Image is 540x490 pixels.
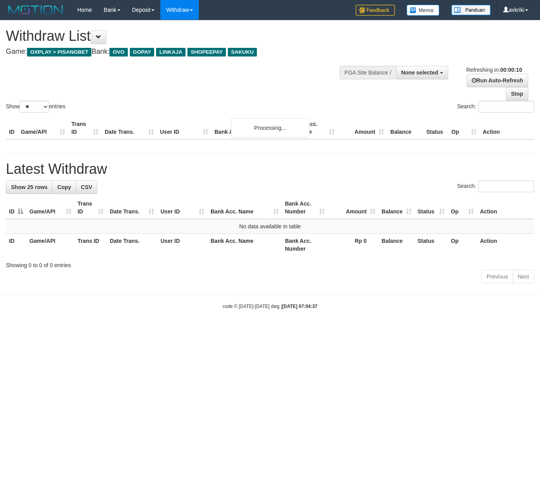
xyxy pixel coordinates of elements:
th: Balance: activate to sort column ascending [378,197,415,219]
th: Date Trans.: activate to sort column ascending [107,197,157,219]
span: OXPLAY > PISANGBET [27,48,91,56]
th: Date Trans. [107,234,157,256]
span: None selected [401,69,438,76]
th: Status [423,117,448,139]
th: Amount [338,117,387,139]
th: Trans ID [75,234,107,256]
th: Amount: activate to sort column ascending [328,197,378,219]
div: Processing... [231,118,309,138]
th: Op [448,234,477,256]
th: Status [415,234,448,256]
th: Bank Acc. Number: activate to sort column ascending [282,197,328,219]
label: Show entries [6,101,65,113]
th: Op [448,117,480,139]
th: Date Trans. [102,117,157,139]
th: Action [477,197,534,219]
th: ID: activate to sort column descending [6,197,26,219]
th: ID [6,117,18,139]
button: None selected [396,66,448,79]
td: No data available in table [6,219,534,234]
select: Showentries [20,101,49,113]
th: Rp 0 [328,234,378,256]
img: Button%20Memo.svg [407,5,440,16]
th: Action [477,234,534,256]
th: Game/API [18,117,68,139]
a: Copy [52,180,76,194]
th: Trans ID: activate to sort column ascending [75,197,107,219]
th: Bank Acc. Number [288,117,338,139]
th: Op: activate to sort column ascending [448,197,477,219]
th: Trans ID [68,117,102,139]
div: Showing 0 to 0 of 0 entries [6,258,534,269]
th: Game/API [26,234,75,256]
span: CSV [81,184,92,190]
th: Bank Acc. Name [207,234,282,256]
th: User ID: activate to sort column ascending [157,197,207,219]
h1: Latest Withdraw [6,161,534,177]
th: Status: activate to sort column ascending [415,197,448,219]
input: Search: [478,180,534,192]
span: SHOPEEPAY [187,48,226,56]
span: Copy [57,184,71,190]
a: Run Auto-Refresh [467,74,528,87]
th: User ID [157,117,211,139]
th: Balance [387,117,423,139]
a: Previous [482,270,513,283]
span: Show 25 rows [11,184,47,190]
th: Bank Acc. Name: activate to sort column ascending [207,197,282,219]
a: Next [513,270,534,283]
span: Refreshing in: [466,67,522,73]
th: ID [6,234,26,256]
strong: 00:00:10 [500,67,522,73]
div: PGA Site Balance / [340,66,396,79]
span: GOPAY [130,48,155,56]
a: CSV [76,180,97,194]
h1: Withdraw List [6,28,352,44]
a: Show 25 rows [6,180,53,194]
h4: Game: Bank: [6,48,352,56]
strong: [DATE] 07:04:37 [282,304,317,309]
th: Bank Acc. Name [211,117,288,139]
th: Game/API: activate to sort column ascending [26,197,75,219]
label: Search: [457,180,534,192]
span: OVO [109,48,127,56]
img: panduan.png [451,5,491,15]
th: Bank Acc. Number [282,234,328,256]
span: LINKAJA [156,48,185,56]
a: Stop [506,87,528,100]
th: Balance [378,234,415,256]
img: MOTION_logo.png [6,4,65,16]
span: SAKUKU [228,48,257,56]
small: code © [DATE]-[DATE] dwg | [223,304,318,309]
input: Search: [478,101,534,113]
th: Action [480,117,534,139]
img: Feedback.jpg [356,5,395,16]
th: User ID [157,234,207,256]
label: Search: [457,101,534,113]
